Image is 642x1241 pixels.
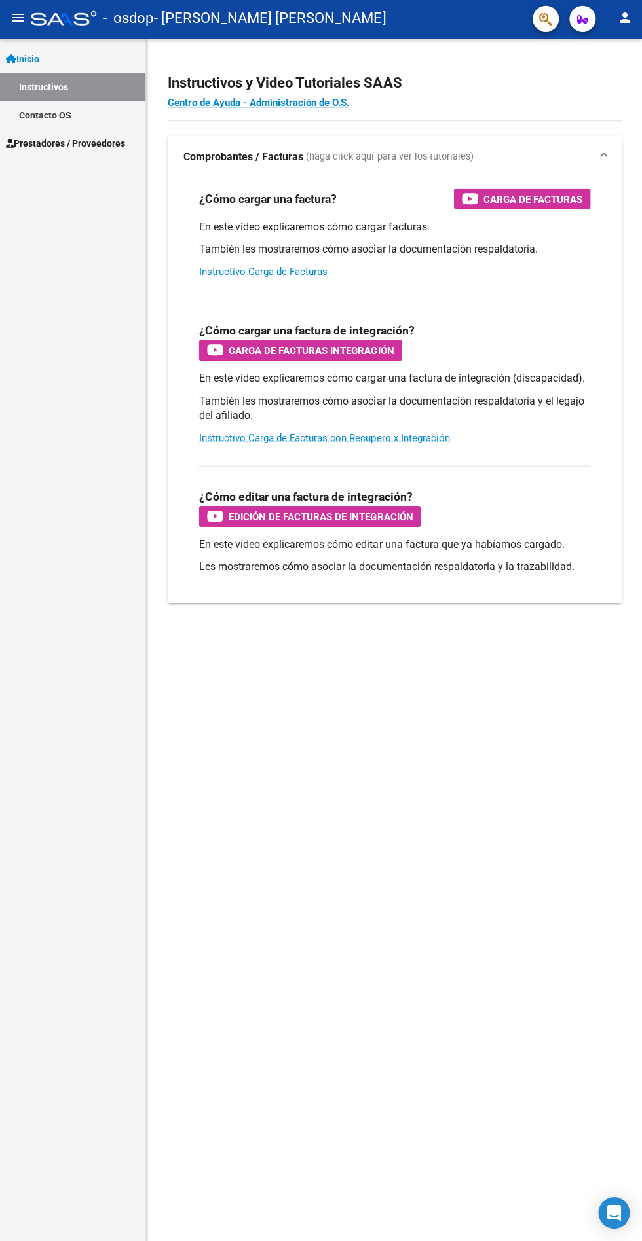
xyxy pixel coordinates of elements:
[199,373,590,387] p: En este video explicaremos cómo cargar una factura de integración (discapacidad).
[199,323,414,342] h3: ¿Cómo cargar una factura de integración?
[104,7,154,35] span: - osdop
[168,73,621,98] h2: Instructivos y Video Tutoriales SAAS
[199,433,449,445] a: Instructivo Carga de Facturas con Recupero x Integración
[199,489,412,507] h3: ¿Cómo editar una factura de integración?
[199,192,337,210] h3: ¿Cómo cargar una factura?
[199,342,402,363] button: Carga de Facturas Integración
[168,138,621,180] mat-expansion-panel-header: Comprobantes / Facturas (haga click aquí para ver los tutoriales)
[199,244,590,259] p: También les mostraremos cómo asociar la documentación respaldatoria.
[7,54,40,69] span: Inicio
[453,190,590,211] button: Carga de Facturas
[306,152,473,166] span: (haga click aquí para ver los tutoriales)
[483,193,582,209] span: Carga de Facturas
[199,222,590,236] p: En este video explicaremos cómo cargar facturas.
[199,507,421,528] button: Edición de Facturas de integración
[183,152,303,166] strong: Comprobantes / Facturas
[168,180,621,604] div: Comprobantes / Facturas (haga click aquí para ver los tutoriales)
[199,539,590,553] p: En este video explicaremos cómo editar una factura que ya habíamos cargado.
[229,510,413,526] span: Edición de Facturas de integración
[199,268,328,279] a: Instructivo Carga de Facturas
[616,12,632,28] mat-icon: person
[154,7,386,35] span: - [PERSON_NAME] [PERSON_NAME]
[7,139,126,153] span: Prestadores / Proveedores
[597,1196,629,1228] div: Open Intercom Messenger
[10,12,26,28] mat-icon: menu
[199,395,590,424] p: También les mostraremos cómo asociar la documentación respaldatoria y el legajo del afiliado.
[229,344,394,361] span: Carga de Facturas Integración
[199,561,590,575] p: Les mostraremos cómo asociar la documentación respaldatoria y la trazabilidad.
[168,99,349,111] a: Centro de Ayuda - Administración de O.S.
